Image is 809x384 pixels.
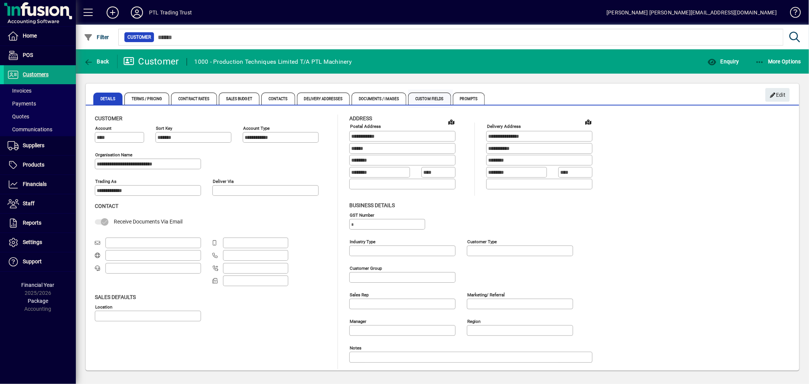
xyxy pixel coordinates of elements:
[156,126,172,131] mat-label: Sort key
[23,220,41,226] span: Reports
[4,214,76,233] a: Reports
[784,2,800,26] a: Knowledge Base
[23,162,44,168] span: Products
[84,58,109,65] span: Back
[453,93,485,105] span: Prompts
[82,30,111,44] button: Filter
[445,116,457,128] a: View on map
[219,93,259,105] span: Sales Budget
[606,6,777,19] div: [PERSON_NAME] [PERSON_NAME][EMAIL_ADDRESS][DOMAIN_NAME]
[95,152,132,157] mat-label: Organisation name
[349,202,395,208] span: Business details
[195,56,352,68] div: 1000 - Production Techniques Limited T/A PTL Machinery
[352,93,406,105] span: Documents / Images
[350,345,361,350] mat-label: Notes
[123,55,179,68] div: Customer
[4,175,76,194] a: Financials
[8,126,52,132] span: Communications
[349,115,372,121] span: Address
[82,55,111,68] button: Back
[127,33,151,41] span: Customer
[261,93,295,105] span: Contacts
[4,110,76,123] a: Quotes
[101,6,125,19] button: Add
[95,126,112,131] mat-label: Account
[95,203,118,209] span: Contact
[4,252,76,271] a: Support
[76,55,118,68] app-page-header-button: Back
[4,123,76,136] a: Communications
[149,6,192,19] div: PTL Trading Trust
[4,97,76,110] a: Payments
[4,156,76,175] a: Products
[23,33,37,39] span: Home
[707,58,739,65] span: Enquiry
[4,136,76,155] a: Suppliers
[213,179,234,184] mat-label: Deliver via
[753,55,803,68] button: More Options
[582,116,594,128] a: View on map
[8,88,31,94] span: Invoices
[408,93,451,105] span: Custom Fields
[28,298,48,304] span: Package
[95,179,116,184] mat-label: Trading as
[705,55,741,68] button: Enquiry
[95,115,123,121] span: Customer
[23,181,47,187] span: Financials
[4,46,76,65] a: POS
[765,88,790,102] button: Edit
[8,113,29,120] span: Quotes
[125,6,149,19] button: Profile
[243,126,270,131] mat-label: Account Type
[4,84,76,97] a: Invoices
[171,93,217,105] span: Contract Rates
[114,219,182,225] span: Receive Documents Via Email
[23,71,49,77] span: Customers
[297,93,350,105] span: Delivery Addresses
[755,58,801,65] span: More Options
[23,142,44,148] span: Suppliers
[350,239,375,244] mat-label: Industry type
[95,294,136,300] span: Sales defaults
[22,282,55,288] span: Financial Year
[4,27,76,46] a: Home
[93,93,123,105] span: Details
[350,265,382,271] mat-label: Customer group
[770,89,786,101] span: Edit
[467,292,505,297] mat-label: Marketing/ Referral
[95,304,112,309] mat-label: Location
[4,194,76,213] a: Staff
[350,292,369,297] mat-label: Sales rep
[23,200,35,206] span: Staff
[23,239,42,245] span: Settings
[84,34,109,40] span: Filter
[124,93,170,105] span: Terms / Pricing
[350,212,374,217] mat-label: GST Number
[23,52,33,58] span: POS
[23,258,42,264] span: Support
[350,318,366,324] mat-label: Manager
[467,318,481,324] mat-label: Region
[8,101,36,107] span: Payments
[4,233,76,252] a: Settings
[467,239,497,244] mat-label: Customer type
